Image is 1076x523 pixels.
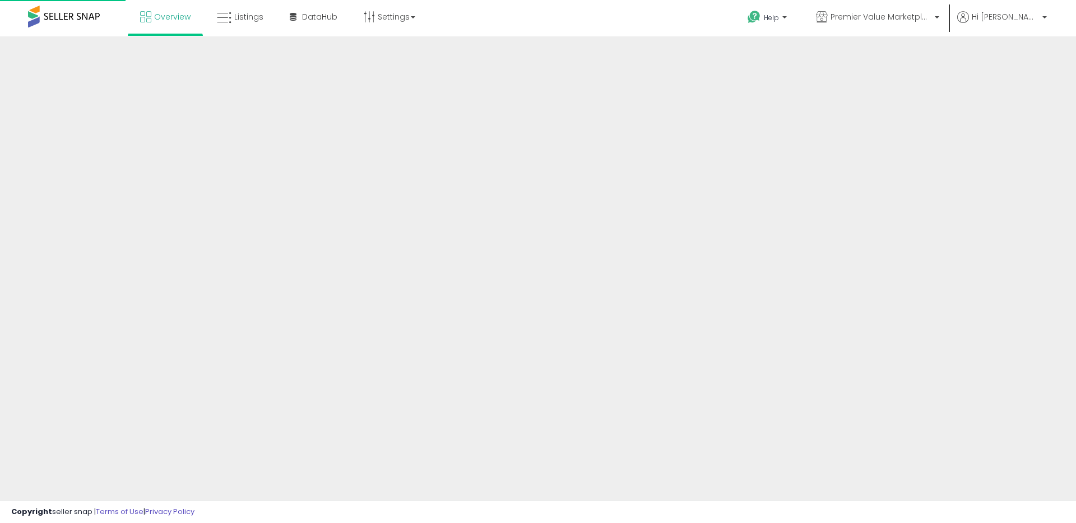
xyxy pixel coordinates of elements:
[747,10,761,24] i: Get Help
[302,11,337,22] span: DataHub
[972,11,1039,22] span: Hi [PERSON_NAME]
[831,11,931,22] span: Premier Value Marketplace LLC
[234,11,263,22] span: Listings
[764,13,779,22] span: Help
[957,11,1047,36] a: Hi [PERSON_NAME]
[739,2,798,36] a: Help
[154,11,191,22] span: Overview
